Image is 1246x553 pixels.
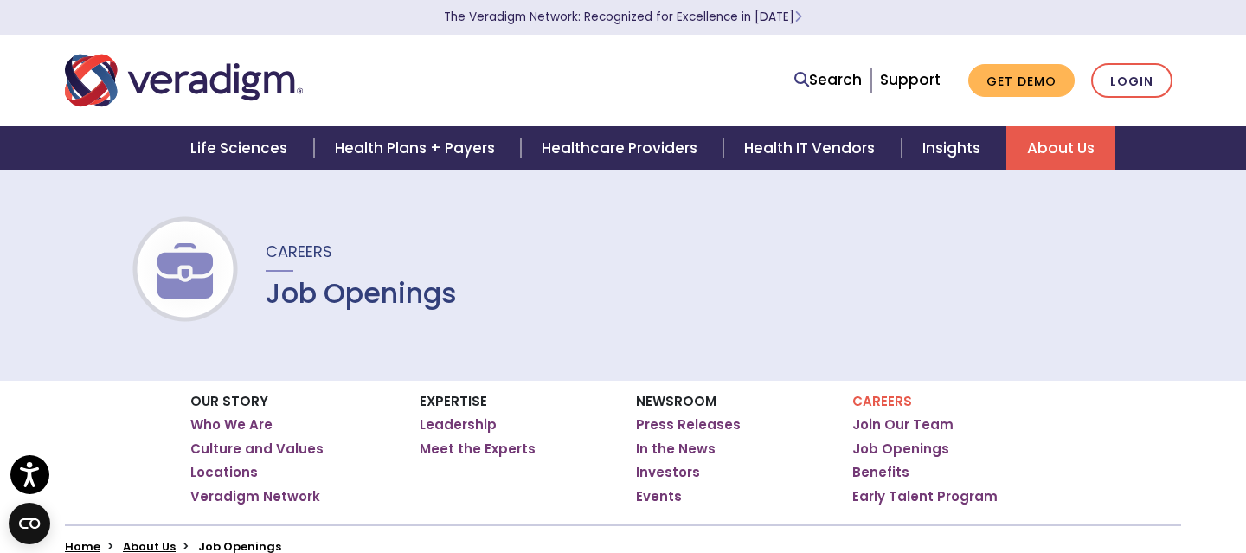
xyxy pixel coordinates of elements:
[880,69,941,90] a: Support
[65,52,303,109] img: Veradigm logo
[794,9,802,25] span: Learn More
[521,126,723,170] a: Healthcare Providers
[723,126,901,170] a: Health IT Vendors
[636,488,682,505] a: Events
[190,488,320,505] a: Veradigm Network
[190,416,273,434] a: Who We Are
[9,503,50,544] button: Open CMP widget
[1091,63,1172,99] a: Login
[444,9,802,25] a: The Veradigm Network: Recognized for Excellence in [DATE]Learn More
[852,440,949,458] a: Job Openings
[420,416,497,434] a: Leadership
[170,126,313,170] a: Life Sciences
[1006,126,1115,170] a: About Us
[852,488,998,505] a: Early Talent Program
[190,464,258,481] a: Locations
[636,440,716,458] a: In the News
[636,416,741,434] a: Press Releases
[420,440,536,458] a: Meet the Experts
[852,464,909,481] a: Benefits
[902,126,1006,170] a: Insights
[968,64,1075,98] a: Get Demo
[314,126,521,170] a: Health Plans + Payers
[266,277,457,310] h1: Job Openings
[636,464,700,481] a: Investors
[852,416,954,434] a: Join Our Team
[794,68,862,92] a: Search
[266,241,332,262] span: Careers
[190,440,324,458] a: Culture and Values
